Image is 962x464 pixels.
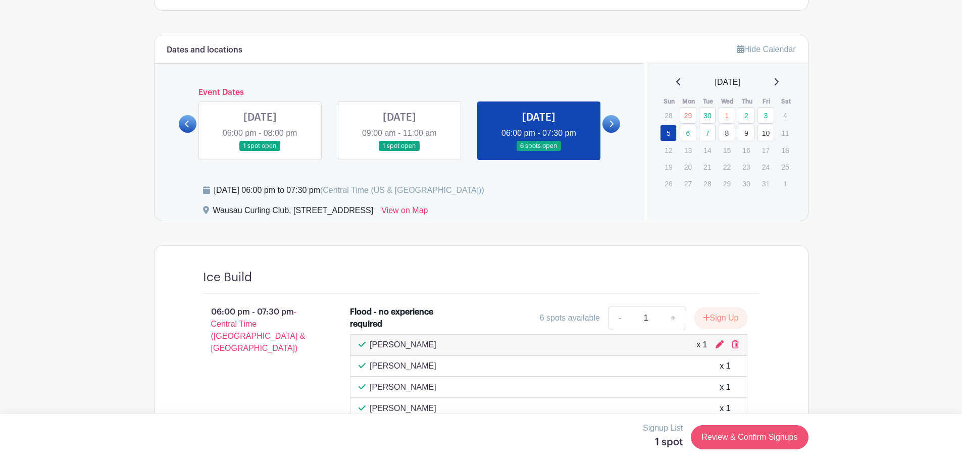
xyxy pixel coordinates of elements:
a: 10 [757,125,774,141]
p: 13 [680,142,696,158]
h4: Ice Build [203,270,252,285]
a: 2 [738,107,754,124]
p: 20 [680,159,696,175]
p: 18 [777,142,793,158]
p: 06:00 pm - 07:30 pm [187,302,334,358]
a: 5 [660,125,677,141]
span: (Central Time (US & [GEOGRAPHIC_DATA])) [320,186,484,194]
p: 19 [660,159,677,175]
a: + [661,306,686,330]
p: 25 [777,159,793,175]
span: [DATE] [715,76,740,88]
a: 9 [738,125,754,141]
p: 4 [777,108,793,123]
p: 28 [699,176,716,191]
p: 1 [777,176,793,191]
p: 23 [738,159,754,175]
div: x 1 [696,339,707,351]
a: Review & Confirm Signups [691,425,808,449]
h6: Event Dates [196,88,603,97]
p: 14 [699,142,716,158]
th: Mon [679,96,699,107]
p: [PERSON_NAME] [370,381,436,393]
p: 31 [757,176,774,191]
th: Thu [737,96,757,107]
a: View on Map [381,204,428,221]
div: x 1 [720,360,730,372]
div: [DATE] 06:00 pm to 07:30 pm [214,184,484,196]
a: 6 [680,125,696,141]
p: 29 [719,176,735,191]
a: 7 [699,125,716,141]
th: Tue [698,96,718,107]
div: Wausau Curling Club, [STREET_ADDRESS] [213,204,374,221]
a: 30 [699,107,716,124]
p: 30 [738,176,754,191]
a: 1 [719,107,735,124]
h6: Dates and locations [167,45,242,55]
p: 24 [757,159,774,175]
p: 17 [757,142,774,158]
p: [PERSON_NAME] [370,339,436,351]
th: Wed [718,96,738,107]
a: 3 [757,107,774,124]
button: Sign Up [694,307,747,329]
p: 27 [680,176,696,191]
a: 8 [719,125,735,141]
a: 29 [680,107,696,124]
p: [PERSON_NAME] [370,402,436,415]
h5: 1 spot [643,436,683,448]
p: [PERSON_NAME] [370,360,436,372]
p: 16 [738,142,754,158]
p: 21 [699,159,716,175]
p: 11 [777,125,793,141]
th: Sun [660,96,679,107]
th: Fri [757,96,777,107]
p: 15 [719,142,735,158]
p: 28 [660,108,677,123]
span: - Central Time ([GEOGRAPHIC_DATA] & [GEOGRAPHIC_DATA]) [211,307,306,352]
p: 26 [660,176,677,191]
a: - [608,306,631,330]
div: 6 spots available [540,312,600,324]
th: Sat [776,96,796,107]
p: 22 [719,159,735,175]
div: Flood - no experience required [350,306,437,330]
a: Hide Calendar [737,45,795,54]
p: 12 [660,142,677,158]
div: x 1 [720,402,730,415]
div: x 1 [720,381,730,393]
p: Signup List [643,422,683,434]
